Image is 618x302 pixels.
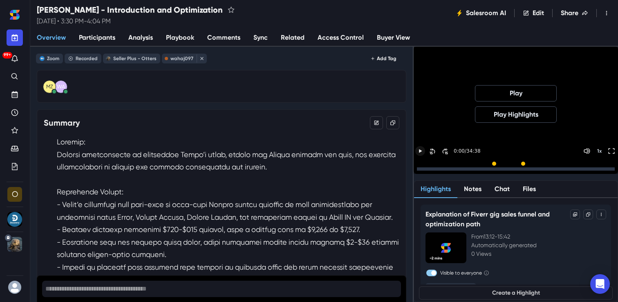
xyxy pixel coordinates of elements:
button: New meeting [7,29,23,46]
p: [DATE] • 3:30 PM - 4:04 PM [37,16,236,26]
button: Play Highlights [475,106,557,123]
a: Favorites [7,123,23,139]
a: Comments [201,29,247,47]
button: Share [554,5,595,21]
a: Access Control [311,29,370,47]
label: Visible to everyone [440,269,482,277]
a: Your Plans [7,159,23,175]
button: Salesroom AI [450,5,513,21]
button: Toggle FullScreen [607,146,616,156]
button: Toggle Menu [596,210,606,219]
img: Highlight Thumbnail [425,232,466,263]
a: Search [7,69,23,85]
a: Home [7,7,23,23]
div: Open Intercom Messenger [590,274,610,294]
p: Explanation of Fiverr gig sales funnel and optimization path [425,210,567,229]
button: close [197,54,205,63]
button: Play [475,85,557,101]
a: Recent [7,105,23,121]
div: Discovery Calls [7,212,22,227]
img: Seller Plus - Otters [106,56,111,61]
button: Notes [457,181,488,198]
div: Organization [12,190,18,198]
h2: [PERSON_NAME] - Introduction and Optimization [37,5,223,15]
div: Wahaj Arshad [57,84,65,90]
p: Automatically generated [471,241,606,250]
button: Edit [516,5,551,21]
button: Mute [582,146,592,156]
a: Upcoming [7,87,23,103]
span: Playbook [166,33,194,43]
p: From 13:12 - 15:42 [471,232,606,241]
button: User menu [7,279,23,295]
h3: Summary [44,118,80,128]
div: 15 [445,151,448,156]
div: Zoom [47,56,59,61]
span: Participants [79,33,115,43]
button: Chat [488,181,516,198]
p: 1 x [597,148,602,154]
button: Copy Summary [386,116,399,129]
div: Seller Plus - Otters [7,237,22,252]
div: Recorded [76,56,98,61]
button: Highlights [414,181,457,198]
button: Files [516,181,542,198]
div: Seller Plus - Otters [113,56,157,61]
button: Skip Back 30 Seconds [428,146,437,156]
div: Organization [7,187,22,202]
p: 99+ [4,53,11,57]
a: Sync [247,29,274,47]
div: May Ziv [46,84,53,90]
button: Notifications [7,51,23,67]
div: wahaj097 [170,56,193,61]
button: favorite this meeting [226,5,236,15]
button: Create a Highlight [419,286,613,300]
div: 15 [430,151,433,156]
p: 0:00 / 34:38 [452,147,481,155]
p: 0 Views [471,250,606,258]
button: Copy Link [583,210,593,219]
span: Overview [37,33,66,43]
button: Toggle Menu [598,5,615,21]
span: Analysis [128,33,153,43]
button: Skip Forward 30 Seconds [440,146,450,156]
span: Buyer View [377,33,410,43]
a: Related [274,29,311,47]
a: Waiting Room [7,141,23,157]
button: Change speed [594,146,604,156]
button: Add Tag [368,54,400,63]
button: Options [570,210,580,219]
button: Play [415,146,425,156]
button: Edit [370,116,383,129]
span: ~2 mins [426,255,446,262]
